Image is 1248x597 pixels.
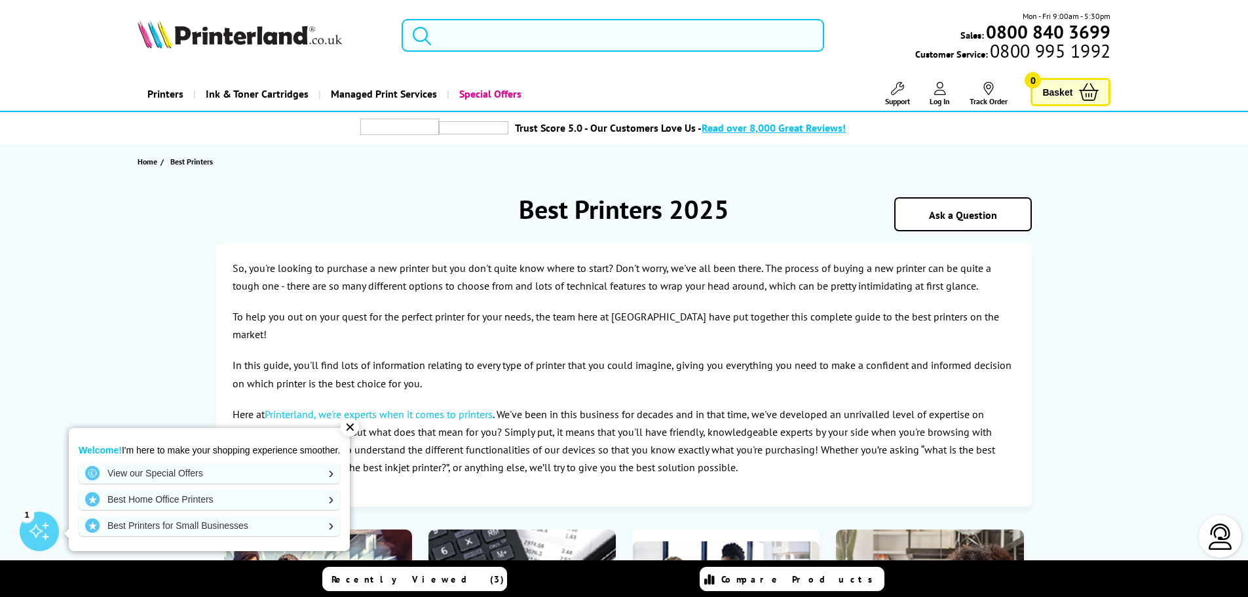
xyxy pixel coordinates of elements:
span: Home [138,155,157,168]
a: Best Printers for Small Businesses [79,515,340,536]
span: Ink & Toner Cartridges [206,77,309,111]
a: Compare Products [700,567,884,591]
a: Track Order [970,82,1008,106]
a: Log In [930,82,950,106]
span: Compare Products [721,573,880,585]
span: Recently Viewed (3) [331,573,504,585]
span: Best Printers [170,155,213,168]
span: 0 [1025,72,1041,88]
span: Read over 8,000 Great Reviews! [702,121,846,134]
p: I'm here to make your shopping experience smoother. [79,444,340,456]
span: Customer Service: [915,45,1110,60]
a: Home [138,155,161,168]
a: 0800 840 3699 [984,26,1110,38]
a: Special Offers [447,77,531,111]
img: trustpilot rating [439,121,508,134]
a: Basket 0 [1031,78,1110,106]
a: Trust Score 5.0 - Our Customers Love Us -Read over 8,000 Great Reviews! [515,121,846,134]
a: Recently Viewed (3) [322,567,507,591]
span: Mon - Fri 9:00am - 5:30pm [1023,10,1110,22]
div: 1 [20,507,34,522]
span: Sales: [960,29,984,41]
p: So, you're looking to purchase a new printer but you don't quite know where to start? Don't worry... [233,260,1016,295]
a: Best Printers [170,155,216,168]
a: Ask a Question [929,208,997,221]
img: user-headset-light.svg [1207,524,1234,550]
p: In this guide, you'll find lots of information relating to every type of printer that you could i... [233,356,1016,392]
a: Support [885,82,910,106]
a: Ink & Toner Cartridges [193,77,318,111]
span: Basket [1042,83,1072,101]
a: Printers [138,77,193,111]
a: View our Special Offers [79,463,340,484]
a: Printerland, we're experts when it comes to printers [265,408,493,421]
div: ✕ [341,418,359,436]
b: 0800 840 3699 [986,20,1110,44]
img: Printerland Logo [138,20,342,48]
p: To help you out on your quest for the perfect printer for your needs, the team here at [GEOGRAPHI... [233,308,1016,343]
span: Support [885,96,910,106]
strong: Welcome! [79,445,122,455]
a: Printerland Logo [138,20,386,51]
h1: Best Printers 2025 [216,192,1032,226]
span: Log In [930,96,950,106]
a: Best Home Office Printers [79,489,340,510]
p: Here at . We've been in this business for decades and in that time, we've developed an unrivalled... [233,406,1016,477]
img: trustpilot rating [360,119,439,135]
a: Managed Print Services [318,77,447,111]
span: 0800 995 1992 [988,45,1110,57]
